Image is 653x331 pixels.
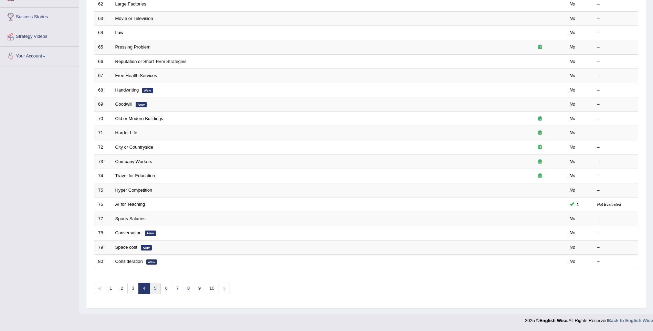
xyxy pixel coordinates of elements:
div: Exam occurring question [518,144,562,151]
em: No [570,1,576,7]
div: – [597,130,634,136]
td: 80 [94,255,112,269]
a: 1 [105,283,116,294]
div: – [597,230,634,236]
div: – [597,216,634,222]
a: 5 [149,283,161,294]
em: New [142,88,153,93]
div: – [597,1,634,8]
td: 70 [94,111,112,126]
td: 66 [94,54,112,69]
a: AI for Teaching [115,202,145,207]
a: Free Health Services [115,73,157,78]
div: Exam occurring question [518,159,562,165]
em: No [570,188,576,193]
td: 79 [94,240,112,255]
a: Sports Salaries [115,216,146,221]
em: No [570,130,576,135]
a: Goodwill [115,102,133,107]
a: Large Factories [115,1,146,7]
em: No [570,259,576,264]
em: New [136,102,147,107]
td: 76 [94,197,112,212]
a: » [219,283,230,294]
a: Reputation or Short Term Strategies [115,59,187,64]
a: Movie or Television [115,16,153,21]
div: Exam occurring question [518,44,562,51]
div: – [597,116,634,122]
div: – [597,15,634,22]
em: No [570,44,576,50]
a: « [94,283,105,294]
div: – [597,187,634,194]
a: Travel for Education [115,173,155,178]
div: – [597,87,634,94]
span: You can still take this question [574,201,582,208]
em: No [570,245,576,250]
div: – [597,173,634,179]
a: 10 [205,283,219,294]
strong: English Wise. [539,318,568,323]
a: 9 [194,283,205,294]
a: Space cost [115,245,137,250]
div: 2025 © All Rights Reserved [525,314,653,324]
small: Not Evaluated [597,202,621,206]
div: Exam occurring question [518,116,562,122]
a: Old or Modern Buildings [115,116,163,121]
em: New [146,259,157,265]
em: No [570,30,576,35]
a: Harder Life [115,130,137,135]
td: 64 [94,26,112,40]
a: 2 [116,283,127,294]
a: Hyper Competition [115,188,152,193]
td: 77 [94,212,112,226]
td: 63 [94,11,112,26]
a: Law [115,30,124,35]
td: 78 [94,226,112,241]
a: Back to English Wise [608,318,653,323]
td: 72 [94,140,112,154]
em: No [570,59,576,64]
div: – [597,258,634,265]
div: – [597,101,634,108]
em: New [145,231,156,236]
a: Company Workers [115,159,152,164]
div: Exam occurring question [518,173,562,179]
div: – [597,30,634,36]
em: No [570,159,576,164]
div: – [597,159,634,165]
td: 68 [94,83,112,97]
em: No [570,87,576,93]
td: 74 [94,169,112,183]
div: – [597,58,634,65]
td: 65 [94,40,112,55]
a: 4 [138,283,150,294]
em: No [570,216,576,221]
a: 8 [183,283,194,294]
em: No [570,73,576,78]
a: Handwriting [115,87,139,93]
a: Strategy Videos [0,27,79,44]
td: 69 [94,97,112,112]
em: New [141,245,152,250]
div: – [597,44,634,51]
td: 67 [94,69,112,83]
div: – [597,244,634,251]
a: Pressing Problem [115,44,151,50]
a: 6 [160,283,172,294]
a: 7 [172,283,183,294]
td: 73 [94,154,112,169]
em: No [570,230,576,235]
em: No [570,102,576,107]
div: – [597,73,634,79]
td: 75 [94,183,112,197]
em: No [570,16,576,21]
a: Consideration [115,259,143,264]
div: – [597,144,634,151]
a: Your Account [0,47,79,64]
a: Success Stories [0,8,79,25]
a: Conversation [115,230,142,235]
td: 71 [94,126,112,140]
div: Exam occurring question [518,130,562,136]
